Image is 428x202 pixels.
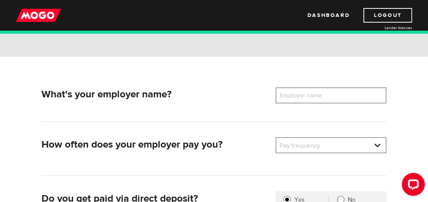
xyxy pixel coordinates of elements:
[276,87,337,103] label: Employer name
[16,8,61,23] img: mogo_logo-11ee424be714fa7cbb0f0f49df9e16ec.png
[364,8,412,23] a: Logout
[396,170,428,202] iframe: LiveChat chat widget
[41,89,269,100] h2: What's your employer name?
[355,25,412,31] a: Lender licences
[307,8,350,23] a: Dashboard
[41,139,269,151] h2: How often does your employer pay you?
